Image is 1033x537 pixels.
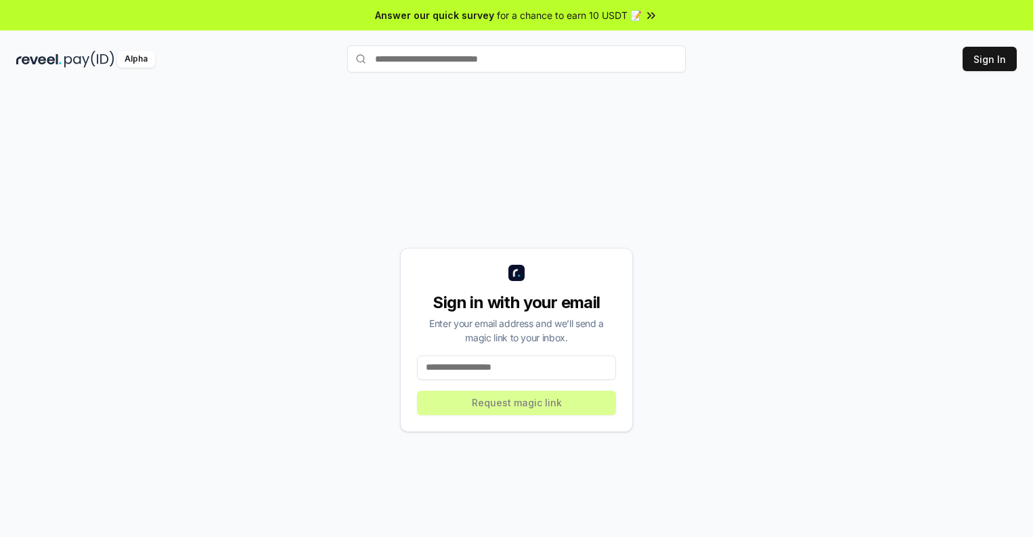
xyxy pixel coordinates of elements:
[16,51,62,68] img: reveel_dark
[417,292,616,314] div: Sign in with your email
[117,51,155,68] div: Alpha
[508,265,525,281] img: logo_small
[497,8,642,22] span: for a chance to earn 10 USDT 📝
[963,47,1017,71] button: Sign In
[417,316,616,345] div: Enter your email address and we’ll send a magic link to your inbox.
[64,51,114,68] img: pay_id
[375,8,494,22] span: Answer our quick survey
